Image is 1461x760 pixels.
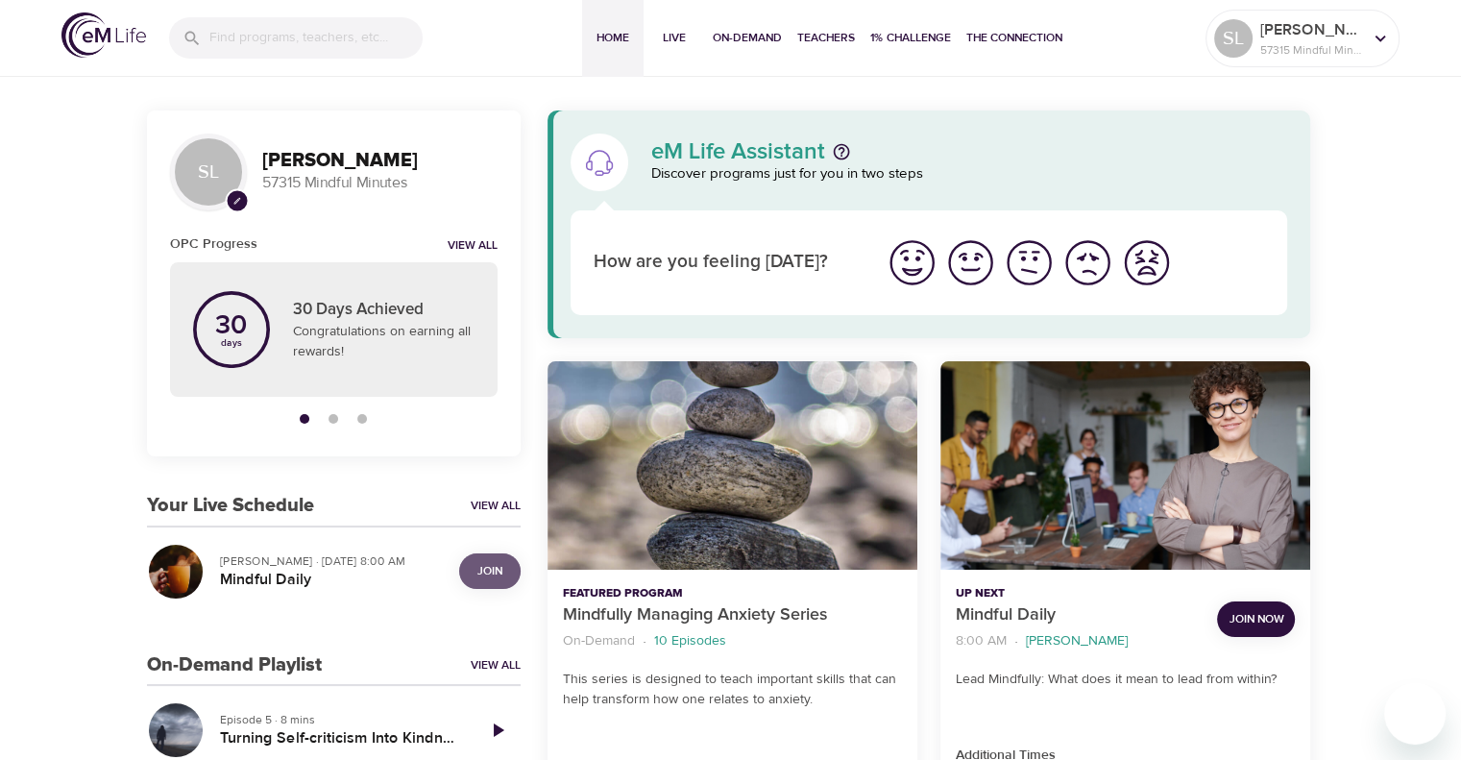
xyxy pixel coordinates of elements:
p: Congratulations on earning all rewards! [293,322,475,362]
button: Join Now [1217,601,1295,637]
button: I'm feeling ok [1000,233,1059,292]
p: Lead Mindfully: What does it mean to lead from within? [956,670,1295,690]
p: days [215,339,247,347]
img: eM Life Assistant [584,147,615,178]
p: 8:00 AM [956,631,1007,651]
p: Episode 5 · 8 mins [220,711,459,728]
button: I'm feeling bad [1059,233,1117,292]
button: I'm feeling worst [1117,233,1176,292]
h5: Mindful Daily [220,570,444,590]
p: Mindfully Managing Anxiety Series [563,602,902,628]
p: eM Life Assistant [651,140,825,163]
p: 57315 Mindful Minutes [1260,41,1362,59]
button: Mindfully Managing Anxiety Series [548,361,917,570]
p: [PERSON_NAME] [1026,631,1128,651]
img: bad [1061,236,1114,289]
span: 1% Challenge [870,28,951,48]
p: Discover programs just for you in two steps [651,163,1288,185]
a: Play Episode [475,707,521,753]
img: worst [1120,236,1173,289]
p: This series is designed to teach important skills that can help transform how one relates to anxi... [563,670,902,710]
button: Turning Self-criticism Into Kindness [147,701,205,759]
p: 30 Days Achieved [293,298,475,323]
nav: breadcrumb [563,628,902,654]
li: · [1014,628,1018,654]
nav: breadcrumb [956,628,1202,654]
button: Join [459,553,521,589]
p: Mindful Daily [956,602,1202,628]
a: View All [471,657,521,674]
h3: [PERSON_NAME] [262,150,498,172]
img: great [886,236,938,289]
h5: Turning Self-criticism Into Kindness [220,728,459,748]
button: Mindful Daily [940,361,1310,570]
h6: OPC Progress [170,233,257,255]
li: · [643,628,646,654]
span: On-Demand [713,28,782,48]
p: 30 [215,312,247,339]
p: On-Demand [563,631,635,651]
div: SL [170,134,247,210]
span: The Connection [966,28,1062,48]
p: How are you feeling [DATE]? [594,249,860,277]
p: Up Next [956,585,1202,602]
span: Join [477,561,502,581]
img: logo [61,12,146,58]
h3: On-Demand Playlist [147,654,322,676]
button: I'm feeling great [883,233,941,292]
p: Featured Program [563,585,902,602]
button: I'm feeling good [941,233,1000,292]
a: View All [471,498,521,514]
span: Live [651,28,697,48]
p: 10 Episodes [654,631,726,651]
a: View all notifications [448,238,498,255]
span: Join Now [1229,609,1283,629]
p: [PERSON_NAME] · [DATE] 8:00 AM [220,552,444,570]
span: Home [590,28,636,48]
iframe: Button to launch messaging window [1384,683,1446,745]
span: Teachers [797,28,855,48]
h3: Your Live Schedule [147,495,314,517]
input: Find programs, teachers, etc... [209,17,423,59]
img: good [944,236,997,289]
img: ok [1003,236,1056,289]
div: SL [1214,19,1253,58]
p: [PERSON_NAME] [1260,18,1362,41]
p: 57315 Mindful Minutes [262,172,498,194]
